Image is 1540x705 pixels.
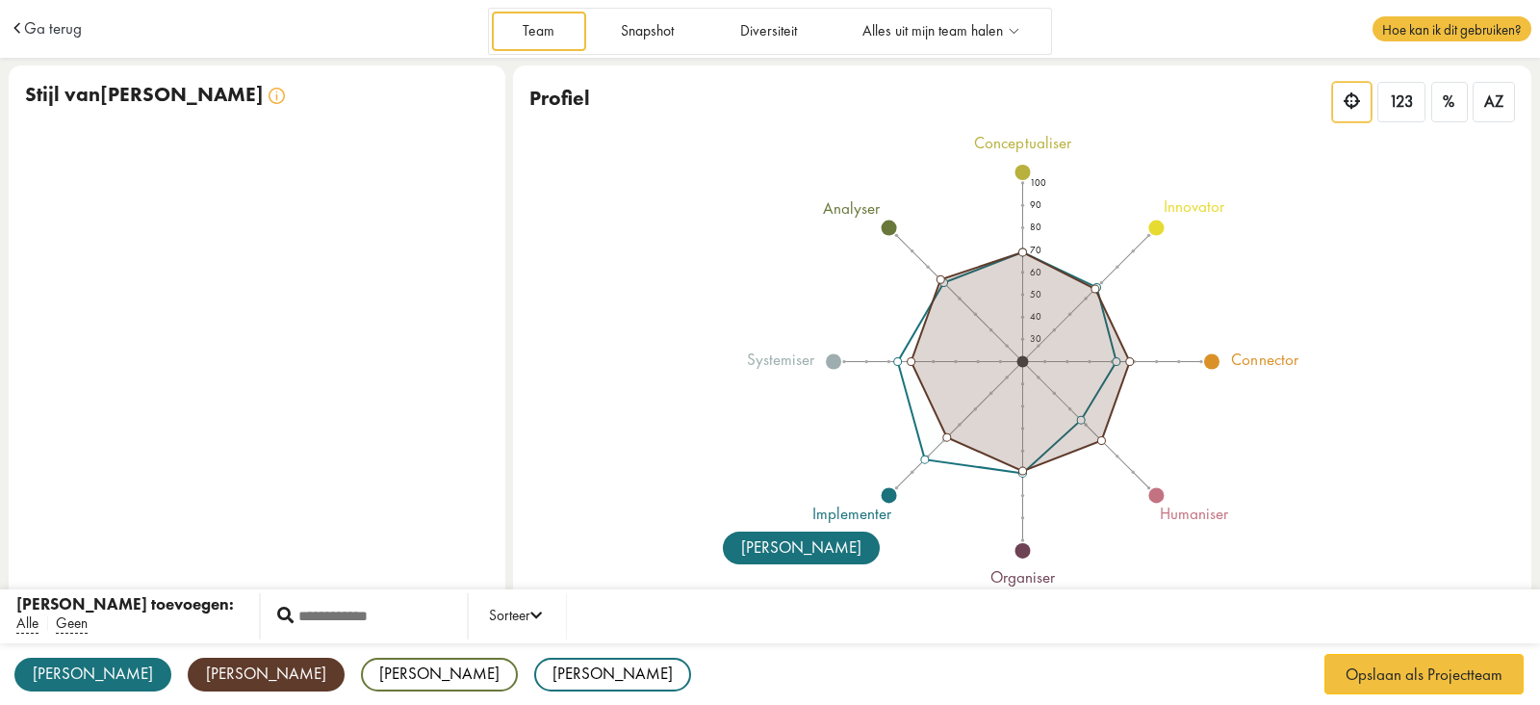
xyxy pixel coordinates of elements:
[1373,16,1530,41] span: Hoe kan ik dit gebruiken?
[1324,654,1525,694] button: Opslaan als Projectteam
[492,12,586,51] a: Team
[747,349,815,370] tspan: systemiser
[269,88,285,104] img: info.svg
[1160,502,1229,523] tspan: humaniser
[974,132,1071,153] tspan: conceptualiser
[14,658,171,692] div: [PERSON_NAME]
[1443,91,1454,112] span: %
[1029,221,1040,233] text: 80
[1029,176,1045,189] text: 100
[1029,198,1040,211] text: 90
[708,12,828,51] a: Diversiteit
[25,81,264,107] span: Stijl van
[1164,196,1225,217] tspan: innovator
[589,12,705,51] a: Snapshot
[361,658,518,692] div: [PERSON_NAME]
[1389,91,1414,112] span: 123
[723,532,880,565] div: [PERSON_NAME]
[823,197,881,219] tspan: analyser
[56,614,88,634] span: Geen
[489,605,542,628] div: Sorteer
[862,23,1003,39] span: Alles uit mijn team halen
[1231,349,1298,370] tspan: connector
[16,614,38,634] span: Alle
[812,502,892,523] tspan: implementer
[529,85,590,111] span: Profiel
[534,658,691,692] div: [PERSON_NAME]
[832,12,1049,51] a: Alles uit mijn team halen
[188,658,345,692] div: [PERSON_NAME]
[990,565,1056,587] tspan: organiser
[1484,91,1503,112] span: AZ
[100,81,264,107] span: [PERSON_NAME]
[24,20,82,37] a: Ga terug
[16,593,234,616] div: [PERSON_NAME] toevoegen:
[1029,243,1040,255] text: 70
